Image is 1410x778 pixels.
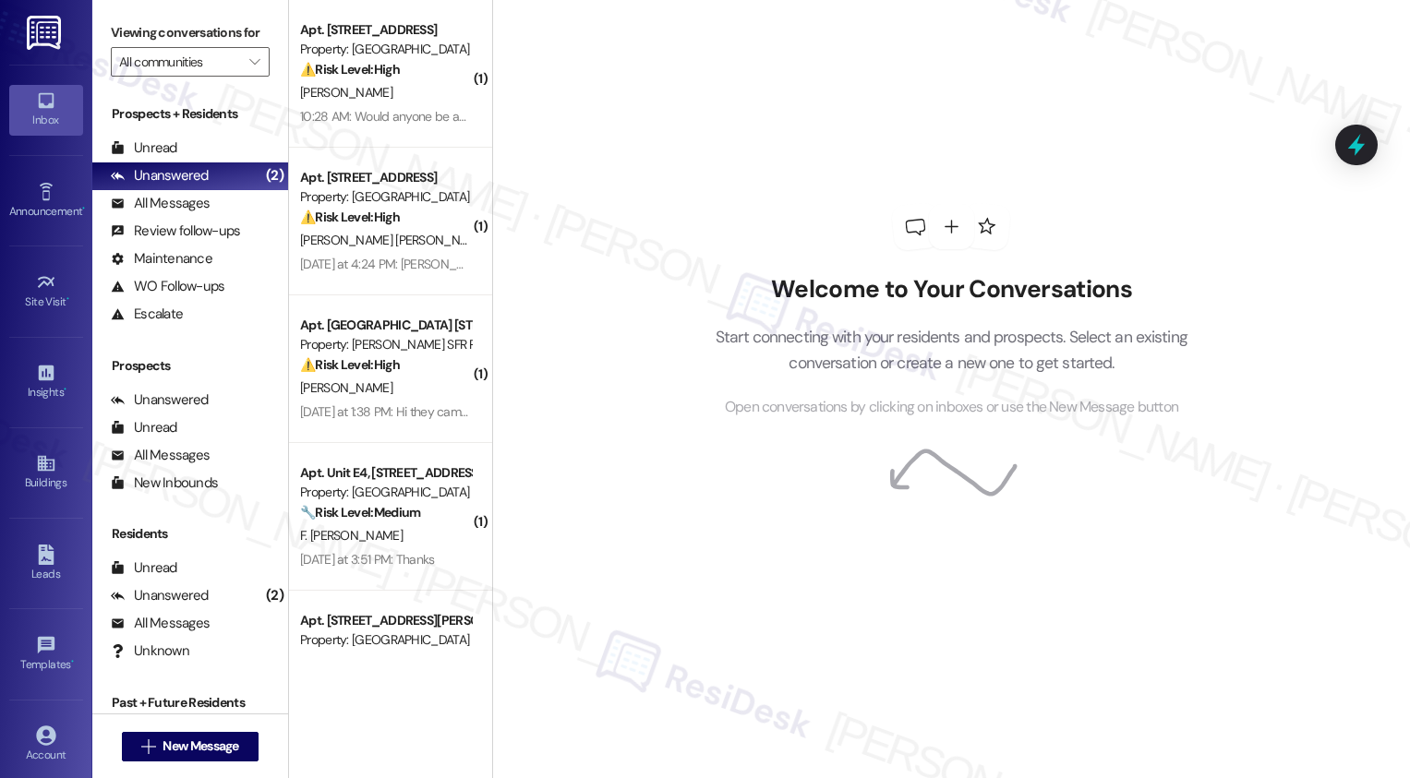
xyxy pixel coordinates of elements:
a: Leads [9,539,83,589]
div: Property: [GEOGRAPHIC_DATA] [300,630,471,650]
div: All Messages [111,446,210,465]
div: Unread [111,138,177,158]
div: Prospects [92,356,288,376]
i:  [249,54,259,69]
a: Site Visit • [9,267,83,317]
div: Unanswered [111,390,209,410]
div: All Messages [111,614,210,633]
div: Residents [92,524,288,544]
div: Apt. [STREET_ADDRESS] [300,168,471,187]
div: Property: [GEOGRAPHIC_DATA] [300,483,471,502]
div: Unread [111,418,177,437]
div: Unanswered [111,166,209,186]
a: Account [9,720,83,770]
div: (2) [261,581,288,610]
div: All Messages [111,194,210,213]
div: [DATE] at 1:38 PM: Hi they came out [DATE] cleaning up mold with Clorox it goes keep coming back ... [300,403,1202,420]
div: 10:28 AM: Would anyone be able to tell me what time someone will be here to replace my fridge [DA... [300,108,855,125]
div: Apt. Unit E4, [STREET_ADDRESS][PERSON_NAME] [300,463,471,483]
div: Apt. [GEOGRAPHIC_DATA] [STREET_ADDRESS] [300,316,471,335]
div: Escalate [111,305,183,324]
input: All communities [119,47,240,77]
div: Property: [PERSON_NAME] SFR Portfolio [300,335,471,354]
div: Past + Future Residents [92,693,288,712]
div: Property: [GEOGRAPHIC_DATA] [300,40,471,59]
span: [PERSON_NAME] [300,379,392,396]
strong: ⚠️ Risk Level: High [300,209,400,225]
span: F. [PERSON_NAME] [300,527,403,544]
span: New Message [163,736,238,756]
span: Open conversations by clicking on inboxes or use the New Message button [725,396,1178,419]
div: Unanswered [111,586,209,605]
strong: 🔧 Risk Level: Medium [300,504,420,521]
div: Unread [111,558,177,578]
div: WO Follow-ups [111,277,224,296]
img: ResiDesk Logo [27,16,65,50]
div: [DATE] at 3:51 PM: Thanks [300,551,435,568]
strong: ⚠️ Risk Level: High [300,61,400,78]
a: Inbox [9,85,83,135]
div: Unknown [111,641,189,661]
a: Buildings [9,448,83,497]
div: Prospects + Residents [92,104,288,124]
span: [PERSON_NAME] [300,84,392,101]
h2: Welcome to Your Conversations [687,275,1215,305]
a: Templates • [9,629,83,679]
span: [PERSON_NAME] [PERSON_NAME] [300,232,488,248]
p: Start connecting with your residents and prospects. Select an existing conversation or create a n... [687,324,1215,377]
strong: ⚠️ Risk Level: High [300,356,400,373]
div: Property: [GEOGRAPHIC_DATA] [300,187,471,207]
div: Review follow-ups [111,221,240,241]
span: • [82,202,85,215]
div: [DATE] at 4:24 PM: [PERSON_NAME] menciona que regresaría, pero no dijo cuando [300,256,742,272]
div: (2) [261,162,288,190]
i:  [141,739,155,754]
label: Viewing conversations for [111,18,270,47]
button: New Message [122,732,259,761]
div: New Inbounds [111,473,218,493]
a: Insights • [9,357,83,407]
div: Apt. [STREET_ADDRESS][PERSON_NAME] [300,611,471,630]
span: • [66,293,69,305]
div: Apt. [STREET_ADDRESS] [300,20,471,40]
span: • [71,655,74,668]
span: • [64,383,66,396]
div: Maintenance [111,249,212,269]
